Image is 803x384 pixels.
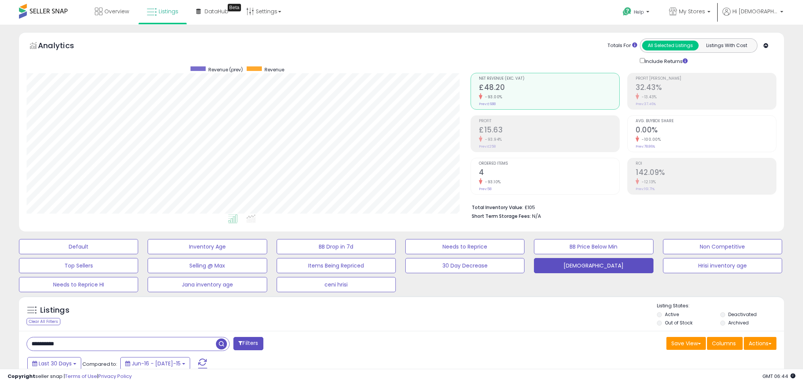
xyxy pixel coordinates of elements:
span: ROI [636,162,776,166]
h2: 32.43% [636,83,776,93]
a: Terms of Use [65,373,97,380]
div: Clear All Filters [27,318,60,325]
div: Include Returns [634,57,697,65]
h2: £48.20 [479,83,619,93]
button: Default [19,239,138,254]
span: Listings [159,8,178,15]
button: Filters [233,337,263,350]
span: Revenue (prev) [208,66,243,73]
a: Hi [DEMOGRAPHIC_DATA] [723,8,783,25]
p: Listing States: [657,302,784,310]
h2: £15.63 [479,126,619,136]
button: Jun-16 - [DATE]-15 [120,357,190,370]
a: Help [617,1,657,25]
span: My Stores [679,8,705,15]
button: BB Drop in 7d [277,239,396,254]
div: Totals For [608,42,637,49]
button: Inventory Age [148,239,267,254]
small: -13.43% [639,94,657,100]
span: Profit [479,119,619,123]
button: Columns [707,337,743,350]
small: -12.13% [639,179,656,185]
button: Listings With Cost [698,41,755,50]
span: Hi [DEMOGRAPHIC_DATA] [732,8,778,15]
h5: Listings [40,305,69,316]
b: Total Inventory Value: [472,204,523,211]
button: Actions [744,337,776,350]
button: Hrisi inventory age [663,258,782,273]
span: Avg. Buybox Share [636,119,776,123]
span: Overview [104,8,129,15]
label: Active [665,311,679,318]
h5: Analytics [38,40,89,53]
span: Revenue [265,66,284,73]
div: Tooltip anchor [228,4,241,11]
button: Jana inventory age [148,277,267,292]
h2: 142.09% [636,168,776,178]
button: 30 Day Decrease [405,258,524,273]
b: Short Term Storage Fees: [472,213,531,219]
span: DataHub [205,8,228,15]
button: Items Being Repriced [277,258,396,273]
button: [DEMOGRAPHIC_DATA] [534,258,653,273]
button: ceni hrisi [277,277,396,292]
small: Prev: 78.86% [636,144,655,149]
span: Jun-16 - [DATE]-15 [132,360,181,367]
li: £105 [472,202,771,211]
button: Selling @ Max [148,258,267,273]
span: Help [634,9,644,15]
span: 2025-08-15 06:44 GMT [762,373,795,380]
button: Last 30 Days [27,357,81,370]
label: Deactivated [728,311,757,318]
h2: 0.00% [636,126,776,136]
span: Net Revenue (Exc. VAT) [479,77,619,81]
small: Prev: £258 [479,144,496,149]
button: BB Price Below Min [534,239,653,254]
h2: 4 [479,168,619,178]
a: Privacy Policy [98,373,132,380]
span: Columns [712,340,736,347]
span: Ordered Items [479,162,619,166]
small: Prev: 58 [479,187,491,191]
i: Get Help [622,7,632,16]
span: Profit [PERSON_NAME] [636,77,776,81]
small: -93.10% [482,179,501,185]
small: Prev: 161.71% [636,187,655,191]
label: Archived [728,319,749,326]
strong: Copyright [8,373,35,380]
small: -93.00% [482,94,502,100]
span: Last 30 Days [39,360,72,367]
small: Prev: 37.46% [636,102,656,106]
div: seller snap | | [8,373,132,380]
button: Needs to Reprice [405,239,524,254]
button: Needs to Reprice HI [19,277,138,292]
button: Save View [666,337,706,350]
button: Non Competitive [663,239,782,254]
span: N/A [532,212,541,220]
button: All Selected Listings [642,41,699,50]
small: -100.00% [639,137,661,142]
small: -93.94% [482,137,502,142]
small: Prev: £688 [479,102,496,106]
button: Top Sellers [19,258,138,273]
label: Out of Stock [665,319,693,326]
span: Compared to: [82,360,117,368]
